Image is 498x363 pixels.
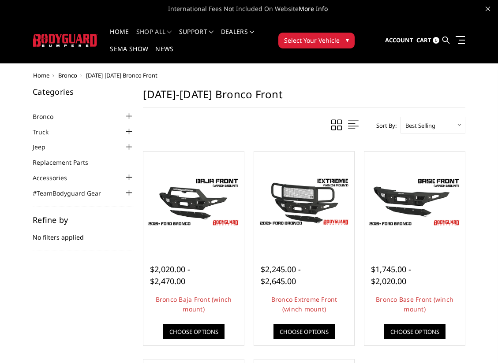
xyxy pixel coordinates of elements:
[33,34,98,47] img: BODYGUARD BUMPERS
[136,29,172,46] a: shop all
[371,119,397,132] label: Sort By:
[273,324,335,339] a: Choose Options
[261,264,301,286] span: $2,245.00 - $2,645.00
[256,175,352,229] img: Bronco Extreme Front (winch mount)
[278,33,355,48] button: Select Your Vehicle
[33,88,134,96] h5: Categories
[33,216,134,224] h5: Refine by
[33,127,60,137] a: Truck
[385,36,413,44] span: Account
[256,154,352,250] a: Bronco Extreme Front (winch mount) Bronco Extreme Front (winch mount)
[163,324,225,339] a: Choose Options
[299,4,328,13] a: More Info
[376,295,453,313] a: Bronco Base Front (winch mount)
[416,29,439,52] a: Cart 0
[146,175,242,229] img: Bodyguard Ford Bronco
[146,154,242,250] a: Bodyguard Ford Bronco Bronco Baja Front (winch mount)
[150,264,190,286] span: $2,020.00 - $2,470.00
[271,295,337,313] a: Bronco Extreme Front (winch mount)
[33,158,99,167] a: Replacement Parts
[371,264,411,286] span: $1,745.00 - $2,020.00
[221,29,255,46] a: Dealers
[110,29,129,46] a: Home
[33,173,78,182] a: Accessories
[416,36,431,44] span: Cart
[143,88,465,108] h1: [DATE]-[DATE] Bronco Front
[284,36,340,45] span: Select Your Vehicle
[33,112,64,121] a: Bronco
[33,216,134,251] div: No filters applied
[384,324,446,339] a: Choose Options
[346,35,349,44] span: ▾
[155,46,173,63] a: News
[86,71,157,79] span: [DATE]-[DATE] Bronco Front
[33,142,56,152] a: Jeep
[110,46,148,63] a: SEMA Show
[367,154,463,250] a: Freedom Series - Bronco Base Front Bumper Bronco Base Front (winch mount)
[156,295,232,313] a: Bronco Baja Front (winch mount)
[367,175,463,229] img: Freedom Series - Bronco Base Front Bumper
[33,189,112,198] a: #TeamBodyguard Gear
[33,71,49,79] a: Home
[58,71,77,79] a: Bronco
[179,29,214,46] a: Support
[385,29,413,52] a: Account
[433,37,439,44] span: 0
